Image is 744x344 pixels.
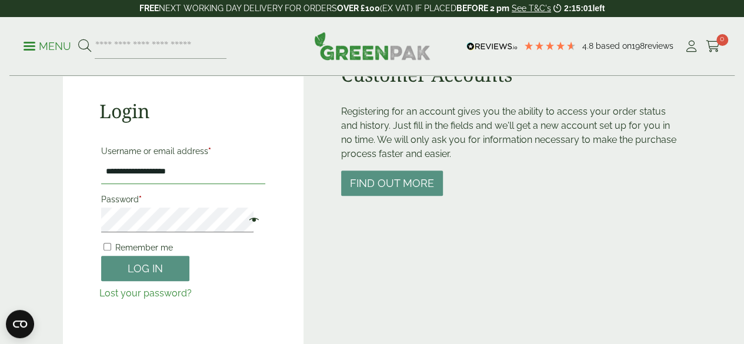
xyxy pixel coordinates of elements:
[716,34,728,46] span: 0
[337,4,380,13] strong: OVER £100
[101,256,189,281] button: Log in
[706,38,720,55] a: 0
[645,41,673,51] span: reviews
[104,243,111,251] input: Remember me
[564,4,592,13] span: 2:15:01
[466,42,518,51] img: REVIEWS.io
[99,100,268,122] h2: Login
[341,178,443,189] a: Find out more
[314,32,431,60] img: GreenPak Supplies
[139,4,159,13] strong: FREE
[24,39,71,54] p: Menu
[341,105,681,161] p: Registering for an account gives you the ability to access your order status and history. Just fi...
[582,41,596,51] span: 4.8
[115,243,173,252] span: Remember me
[523,41,576,51] div: 4.79 Stars
[592,4,605,13] span: left
[6,310,34,338] button: Open CMP widget
[632,41,645,51] span: 198
[596,41,632,51] span: Based on
[512,4,551,13] a: See T&C's
[24,39,71,51] a: Menu
[456,4,509,13] strong: BEFORE 2 pm
[341,64,681,86] h2: Customer Accounts
[341,171,443,196] button: Find out more
[101,143,266,159] label: Username or email address
[706,41,720,52] i: Cart
[684,41,699,52] i: My Account
[101,191,266,208] label: Password
[99,288,192,299] a: Lost your password?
